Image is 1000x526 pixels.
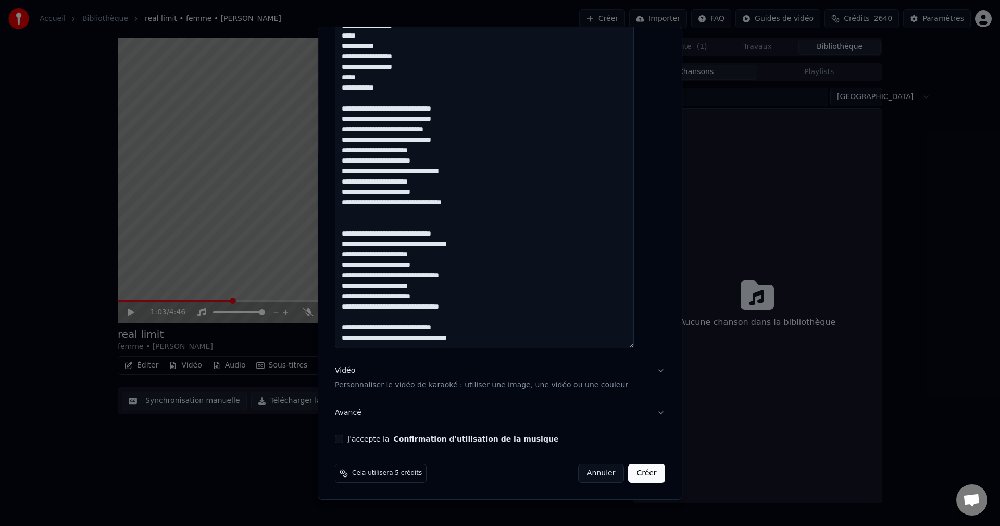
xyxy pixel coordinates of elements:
label: J'accepte la [347,435,558,443]
p: Personnaliser le vidéo de karaoké : utiliser une image, une vidéo ou une couleur [335,380,628,390]
div: Vidéo [335,365,628,390]
button: Avancé [335,399,665,426]
button: VidéoPersonnaliser le vidéo de karaoké : utiliser une image, une vidéo ou une couleur [335,357,665,399]
span: Cela utilisera 5 crédits [352,469,422,478]
button: J'accepte la [394,435,559,443]
button: Annuler [578,464,624,483]
button: Créer [629,464,665,483]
